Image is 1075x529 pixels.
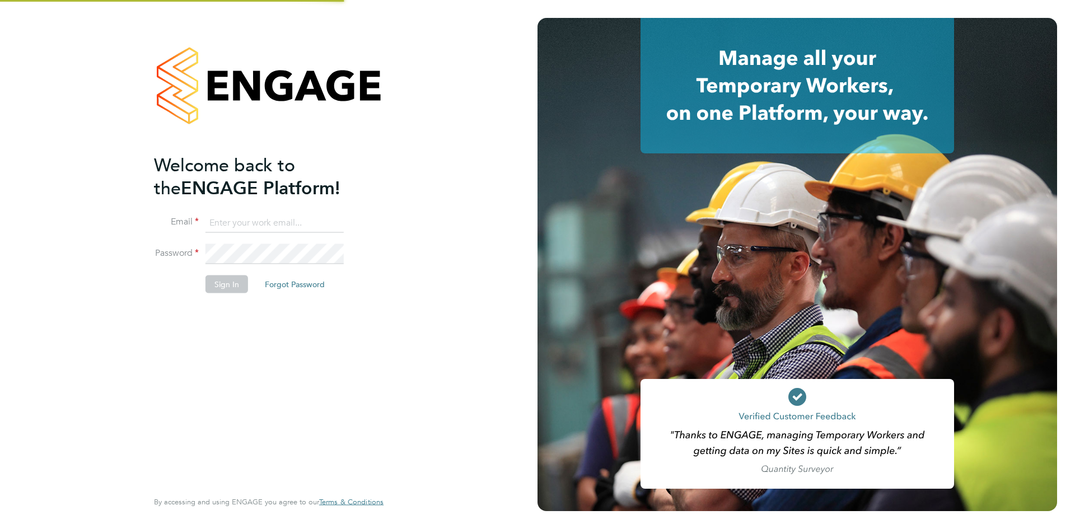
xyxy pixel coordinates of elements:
h2: ENGAGE Platform! [154,153,372,199]
input: Enter your work email... [205,213,344,233]
button: Sign In [205,275,248,293]
a: Terms & Conditions [319,498,384,507]
span: By accessing and using ENGAGE you agree to our [154,497,384,507]
button: Forgot Password [256,275,334,293]
span: Welcome back to the [154,154,295,199]
label: Email [154,216,199,228]
span: Terms & Conditions [319,497,384,507]
label: Password [154,247,199,259]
